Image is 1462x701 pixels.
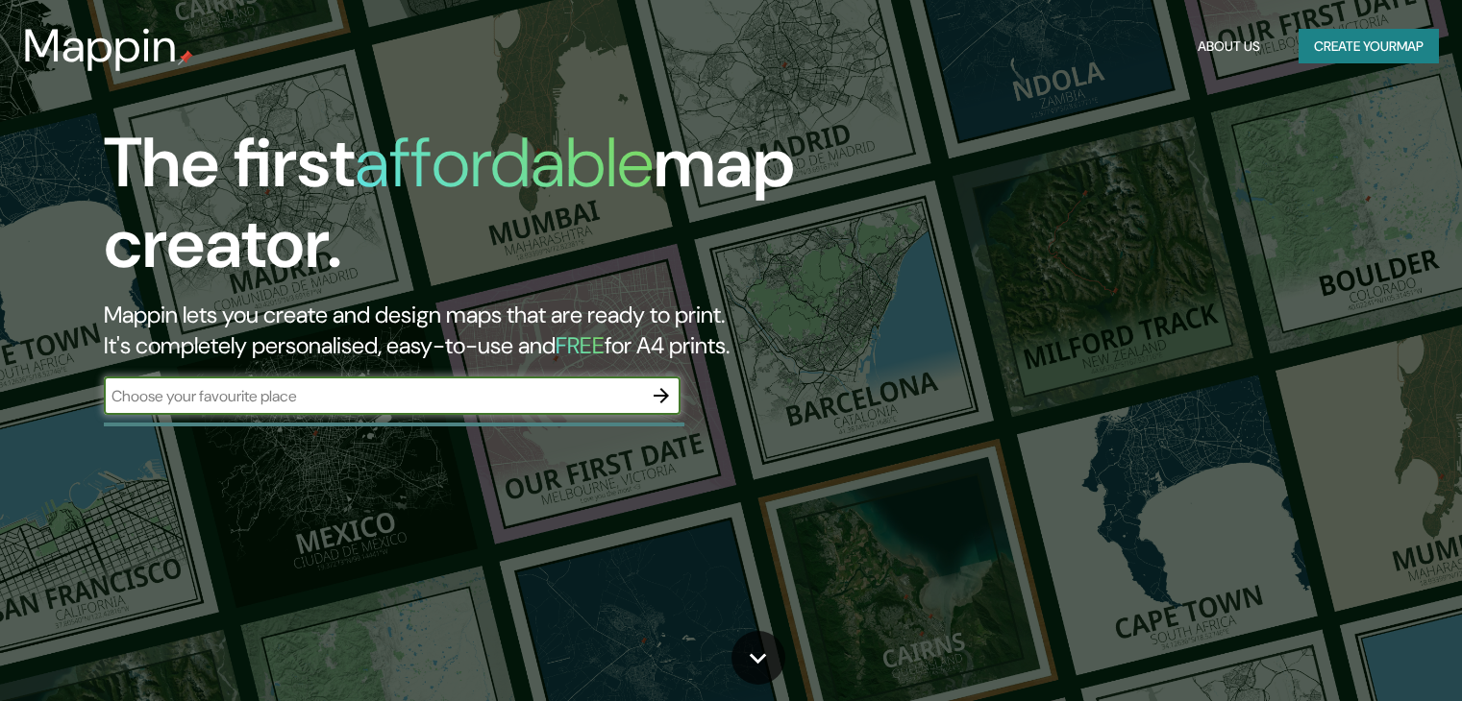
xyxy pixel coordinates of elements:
img: mappin-pin [178,50,193,65]
button: Create yourmap [1299,29,1439,64]
h5: FREE [556,330,605,360]
input: Choose your favourite place [104,385,642,407]
h1: The first map creator. [104,123,835,300]
h3: Mappin [23,19,178,73]
h1: affordable [355,118,654,207]
h2: Mappin lets you create and design maps that are ready to print. It's completely personalised, eas... [104,300,835,361]
button: About Us [1190,29,1268,64]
